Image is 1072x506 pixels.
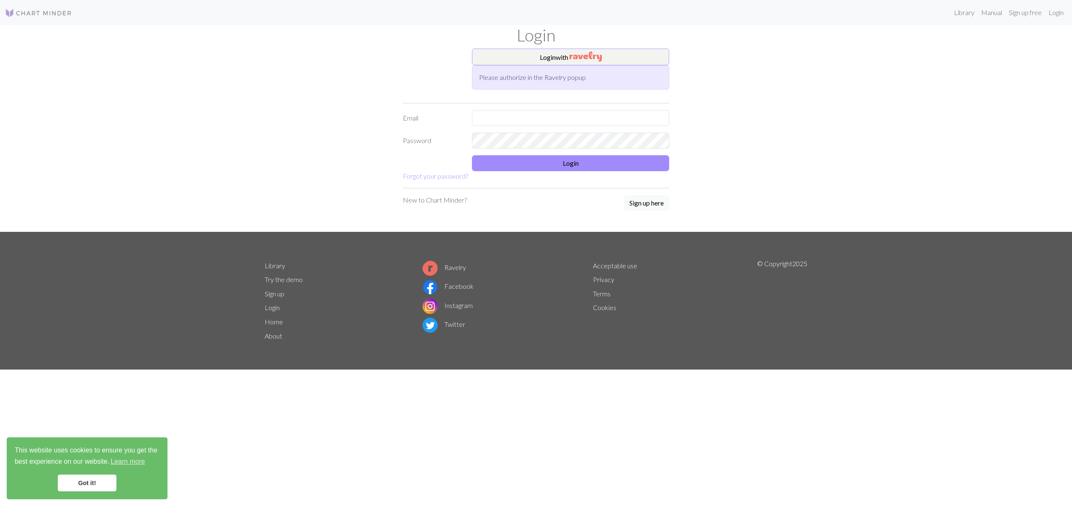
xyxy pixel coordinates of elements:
[593,290,611,298] a: Terms
[593,275,614,283] a: Privacy
[265,332,282,340] a: About
[757,259,807,343] p: © Copyright 2025
[5,8,72,18] img: Logo
[15,445,160,468] span: This website uses cookies to ensure you get the best experience on our website.
[624,195,669,212] a: Sign up here
[951,4,978,21] a: Library
[472,49,669,65] button: Loginwith
[260,25,812,45] h1: Login
[265,318,283,326] a: Home
[398,133,467,149] label: Password
[1045,4,1067,21] a: Login
[423,263,466,271] a: Ravelry
[569,51,602,62] img: Ravelry
[403,195,467,205] p: New to Chart Minder?
[423,320,465,328] a: Twitter
[1005,4,1045,21] a: Sign up free
[423,318,438,333] img: Twitter logo
[978,4,1005,21] a: Manual
[624,195,669,211] button: Sign up here
[423,301,473,309] a: Instagram
[423,261,438,276] img: Ravelry logo
[423,282,474,290] a: Facebook
[265,290,284,298] a: Sign up
[109,455,146,468] a: learn more about cookies
[265,275,303,283] a: Try the demo
[7,437,167,499] div: cookieconsent
[472,155,669,171] button: Login
[423,299,438,314] img: Instagram logo
[265,303,280,311] a: Login
[423,280,438,295] img: Facebook logo
[265,262,285,270] a: Library
[403,172,468,180] a: Forgot your password?
[472,65,669,90] div: Please authorize in the Ravelry popup
[593,262,637,270] a: Acceptable use
[593,303,616,311] a: Cookies
[58,475,116,491] a: dismiss cookie message
[398,110,467,126] label: Email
